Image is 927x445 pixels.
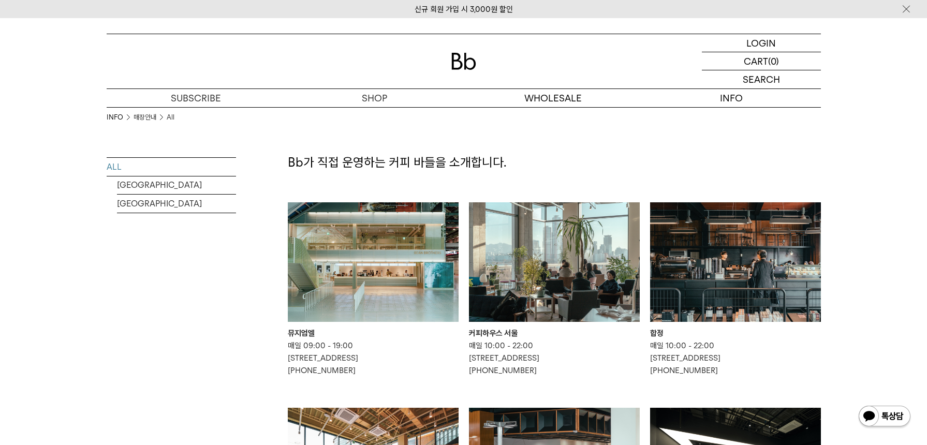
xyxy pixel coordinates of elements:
p: SEARCH [743,70,780,88]
p: INFO [642,89,821,107]
a: 신규 회원 가입 시 3,000원 할인 [415,5,513,14]
p: 매일 10:00 - 22:00 [STREET_ADDRESS] [PHONE_NUMBER] [469,339,640,377]
img: 커피하우스 서울 [469,202,640,322]
a: [GEOGRAPHIC_DATA] [117,176,236,194]
a: 커피하우스 서울 커피하우스 서울 매일 10:00 - 22:00[STREET_ADDRESS][PHONE_NUMBER] [469,202,640,377]
a: [GEOGRAPHIC_DATA] [117,195,236,213]
a: LOGIN [702,34,821,52]
a: SUBSCRIBE [107,89,285,107]
a: SHOP [285,89,464,107]
a: 합정 합정 매일 10:00 - 22:00[STREET_ADDRESS][PHONE_NUMBER] [650,202,821,377]
p: LOGIN [746,34,776,52]
p: WHOLESALE [464,89,642,107]
div: 합정 [650,327,821,339]
a: 뮤지엄엘 뮤지엄엘 매일 09:00 - 19:00[STREET_ADDRESS][PHONE_NUMBER] [288,202,459,377]
div: 뮤지엄엘 [288,327,459,339]
p: (0) [768,52,779,70]
a: ALL [107,158,236,176]
img: 로고 [451,53,476,70]
a: CART (0) [702,52,821,70]
li: INFO [107,112,134,123]
div: 커피하우스 서울 [469,327,640,339]
p: Bb가 직접 운영하는 커피 바들을 소개합니다. [288,154,821,171]
img: 뮤지엄엘 [288,202,459,322]
p: 매일 09:00 - 19:00 [STREET_ADDRESS] [PHONE_NUMBER] [288,339,459,377]
img: 카카오톡 채널 1:1 채팅 버튼 [858,405,911,429]
a: All [167,112,174,123]
img: 합정 [650,202,821,322]
p: 매일 10:00 - 22:00 [STREET_ADDRESS] [PHONE_NUMBER] [650,339,821,377]
p: CART [744,52,768,70]
a: 매장안내 [134,112,156,123]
